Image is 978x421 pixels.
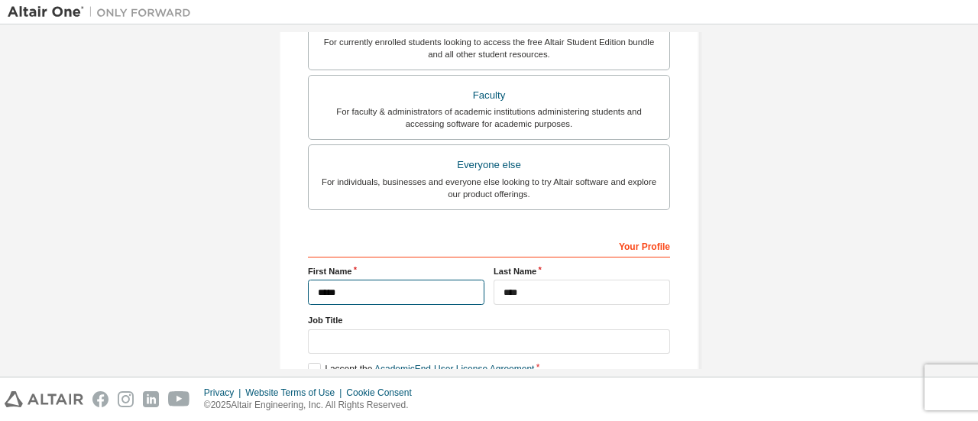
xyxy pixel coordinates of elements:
img: linkedin.svg [143,391,159,407]
div: Faculty [318,85,660,106]
div: For faculty & administrators of academic institutions administering students and accessing softwa... [318,105,660,130]
div: Website Terms of Use [245,387,346,399]
div: Privacy [204,387,245,399]
label: Last Name [494,265,670,277]
div: For currently enrolled students looking to access the free Altair Student Edition bundle and all ... [318,36,660,60]
div: For individuals, businesses and everyone else looking to try Altair software and explore our prod... [318,176,660,200]
img: instagram.svg [118,391,134,407]
a: Academic End-User License Agreement [374,364,534,374]
label: I accept the [308,363,534,376]
div: Your Profile [308,233,670,257]
div: Everyone else [318,154,660,176]
img: altair_logo.svg [5,391,83,407]
img: Altair One [8,5,199,20]
label: Job Title [308,314,670,326]
p: © 2025 Altair Engineering, Inc. All Rights Reserved. [204,399,421,412]
label: First Name [308,265,484,277]
img: facebook.svg [92,391,108,407]
img: youtube.svg [168,391,190,407]
div: Cookie Consent [346,387,420,399]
